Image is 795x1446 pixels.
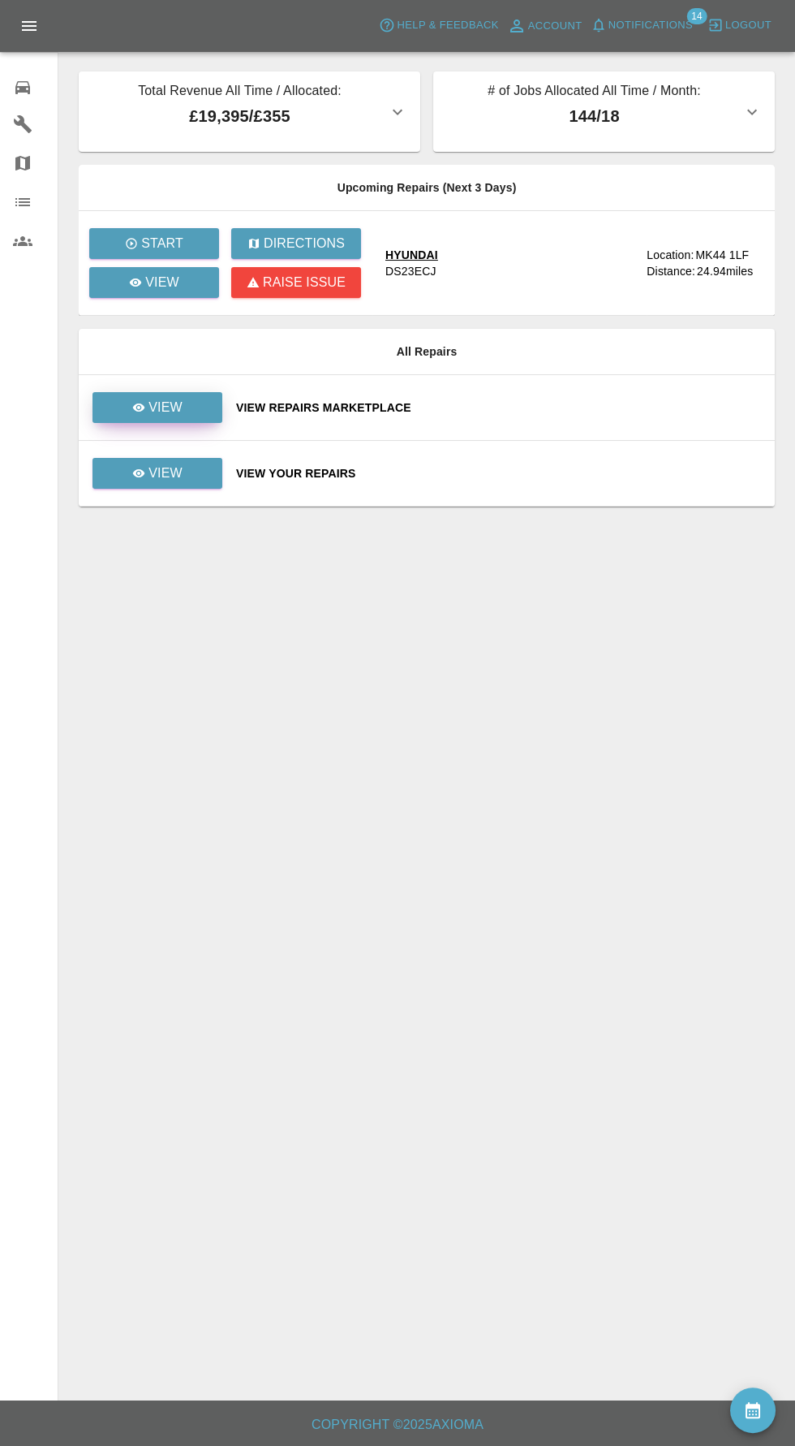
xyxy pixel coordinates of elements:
button: Notifications [587,13,697,38]
a: View [89,267,219,298]
a: Location:MK44 1LFDistance:24.94miles [647,247,762,279]
button: Raise issue [231,267,361,298]
a: HYUNDAIDS23ECJ [385,247,634,279]
div: MK44 1LF [695,247,749,263]
button: # of Jobs Allocated All Time / Month:144/18 [433,71,775,152]
a: View Repairs Marketplace [236,399,762,416]
div: Distance: [647,263,695,279]
div: 24.94 miles [697,263,762,279]
p: 144 / 18 [446,104,742,128]
button: Help & Feedback [375,13,502,38]
p: Directions [264,234,345,253]
p: Total Revenue All Time / Allocated: [92,81,388,104]
a: View [92,466,223,479]
h6: Copyright © 2025 Axioma [13,1414,782,1436]
p: Raise issue [263,273,346,292]
p: £19,395 / £355 [92,104,388,128]
span: 14 [686,8,707,24]
span: Notifications [608,16,693,35]
button: Directions [231,228,361,259]
th: Upcoming Repairs (Next 3 Days) [79,165,775,211]
button: Open drawer [10,6,49,45]
a: View [92,392,222,423]
button: availability [730,1388,776,1433]
p: View [145,273,179,292]
button: Total Revenue All Time / Allocated:£19,395/£355 [79,71,420,152]
p: View [148,398,183,417]
button: Start [89,228,219,259]
div: Location: [647,247,694,263]
button: Logout [703,13,776,38]
a: View [92,458,222,489]
span: Account [528,17,582,36]
span: Help & Feedback [397,16,498,35]
span: Logout [725,16,771,35]
p: View [148,464,183,483]
div: DS23ECJ [385,263,436,279]
th: All Repairs [79,329,775,375]
a: Account [503,13,587,39]
p: Start [141,234,183,253]
a: View Your Repairs [236,465,762,481]
a: View [92,400,223,413]
div: HYUNDAI [385,247,438,263]
p: # of Jobs Allocated All Time / Month: [446,81,742,104]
